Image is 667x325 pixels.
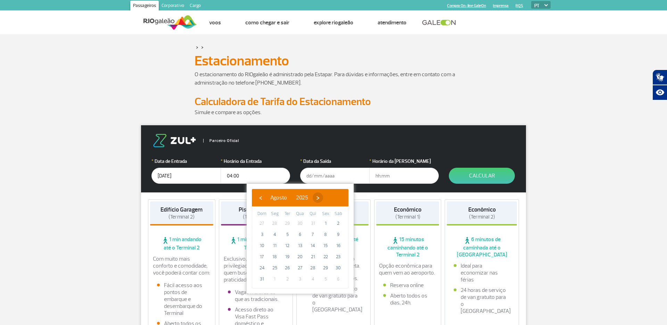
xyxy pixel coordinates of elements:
[151,168,221,184] input: dd/mm/aaaa
[281,210,294,218] th: weekday
[295,251,306,262] span: 20
[187,1,204,12] a: Cargo
[383,292,433,306] li: Aberto todos os dias, 24h.
[369,168,439,184] input: hh:mm
[255,192,266,203] button: ‹
[376,236,439,258] span: 15 minutos caminhando até o Terminal 2
[493,3,509,8] a: Imprensa
[243,214,269,220] span: (Terminal 2)
[195,70,472,87] p: O estacionamento do RIOgaleão é administrado pela Estapar. Para dúvidas e informações, entre em c...
[383,282,433,289] li: Reserva online
[454,262,510,283] li: Ideal para economizar nas férias
[245,19,289,26] a: Como chegar e sair
[447,3,486,8] a: Compra On-line GaleOn
[394,206,421,213] strong: Econômico
[247,184,354,294] bs-datepicker-container: calendar
[332,210,345,218] th: weekday
[369,158,439,165] label: Horário da [PERSON_NAME]
[195,95,472,108] h2: Calculadora de Tarifa do Estacionamento
[269,210,281,218] th: weekday
[306,210,319,218] th: weekday
[652,85,667,100] button: Abrir recursos assistivos.
[150,236,213,251] span: 1 min andando até o Terminal 2
[282,262,293,274] span: 26
[196,43,198,51] a: >
[307,262,319,274] span: 28
[295,262,306,274] span: 27
[282,251,293,262] span: 19
[307,251,319,262] span: 21
[333,274,344,285] span: 6
[320,251,331,262] span: 22
[295,218,306,229] span: 30
[256,251,267,262] span: 17
[454,287,510,315] li: 24 horas de serviço de van gratuito para o [GEOGRAPHIC_DATA]
[269,218,280,229] span: 28
[305,285,362,313] li: 24 horas de serviço de van gratuito para o [GEOGRAPHIC_DATA]
[469,214,495,220] span: (Terminal 2)
[239,206,273,213] strong: Piso Premium
[296,194,308,201] span: 2025
[269,274,280,285] span: 1
[160,206,203,213] strong: Edifício Garagem
[307,218,319,229] span: 31
[282,274,293,285] span: 2
[221,168,290,184] input: hh:mm
[270,194,287,201] span: Agosto
[320,240,331,251] span: 15
[201,43,204,51] a: >
[652,70,667,85] button: Abrir tradutor de língua de sinais.
[256,218,267,229] span: 27
[159,1,187,12] a: Corporativo
[151,158,221,165] label: Data de Entrada
[300,158,370,165] label: Data da Saída
[291,192,313,203] button: 2025
[395,214,420,220] span: (Terminal 1)
[195,55,472,67] h1: Estacionamento
[221,158,290,165] label: Horário da Entrada
[333,218,344,229] span: 2
[266,192,291,203] button: Agosto
[320,262,331,274] span: 29
[224,255,288,283] p: Exclusivo, com localização privilegiada e ideal para quem busca conforto e praticidade.
[195,108,472,117] p: Simule e compare as opções.
[320,274,331,285] span: 5
[282,218,293,229] span: 29
[153,255,211,276] p: Com muito mais conforto e comodidade, você poderá contar com:
[313,192,323,203] button: ›
[307,240,319,251] span: 14
[333,251,344,262] span: 23
[333,262,344,274] span: 30
[295,274,306,285] span: 3
[209,19,221,26] a: Voos
[449,168,515,184] button: Calcular
[151,134,197,147] img: logo-zul.png
[256,262,267,274] span: 24
[333,229,344,240] span: 9
[228,289,284,303] li: Vagas maiores do que as tradicionais.
[256,210,269,218] th: weekday
[378,19,406,26] a: Atendimento
[269,240,280,251] span: 11
[255,193,323,200] bs-datepicker-navigation-view: ​ ​ ​
[307,274,319,285] span: 4
[314,19,353,26] a: Explore RIOgaleão
[294,210,307,218] th: weekday
[256,274,267,285] span: 31
[300,168,370,184] input: dd/mm/aaaa
[269,251,280,262] span: 18
[256,240,267,251] span: 10
[320,229,331,240] span: 8
[157,282,206,317] li: Fácil acesso aos pontos de embarque e desembarque do Terminal
[168,214,195,220] span: (Terminal 2)
[307,229,319,240] span: 7
[319,210,332,218] th: weekday
[256,229,267,240] span: 3
[652,70,667,100] div: Plugin de acessibilidade da Hand Talk.
[295,240,306,251] span: 13
[221,236,291,251] span: 1 min andando até o Terminal 2
[130,1,159,12] a: Passageiros
[320,218,331,229] span: 1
